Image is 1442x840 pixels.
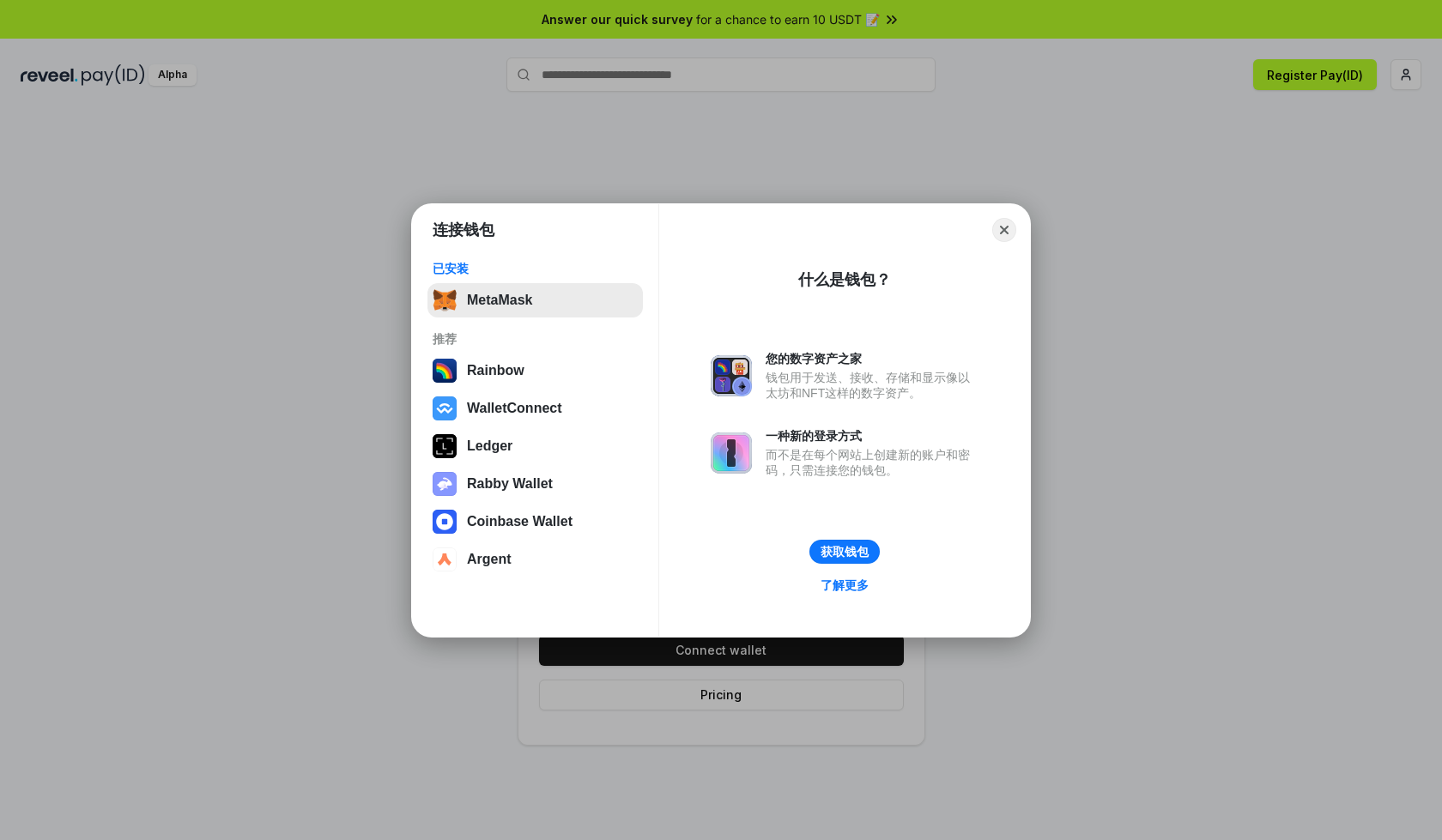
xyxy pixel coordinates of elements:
[711,432,752,474] img: svg+xml,%3Csvg%20xmlns%3D%22http%3A%2F%2Fwww.w3.org%2F2000%2Fsvg%22%20fill%3D%22none%22%20viewBox...
[467,293,532,308] div: MetaMask
[467,514,573,529] div: Coinbase Wallet
[433,359,457,383] img: svg+xml,%3Csvg%20width%3D%22120%22%20height%3D%22120%22%20viewBox%3D%220%200%20120%20120%22%20fil...
[433,261,638,276] div: 已安装
[427,391,643,426] button: WalletConnect
[821,577,869,593] div: 了解更多
[798,269,891,290] div: 什么是钱包？
[427,429,643,463] button: Ledger
[427,283,643,317] button: MetaMask
[766,370,978,401] div: 钱包用于发送、接收、存储和显示像以太坊和NFT这样的数字资产。
[810,574,879,596] a: 了解更多
[433,547,457,571] img: svg+xml,%3Csvg%20width%3D%2228%22%20height%3D%2228%22%20viewBox%3D%220%200%2028%2028%22%20fill%3D...
[766,447,978,478] div: 而不是在每个网站上创建新的账户和密码，只需连接您的钱包。
[809,540,880,564] button: 获取钱包
[711,355,752,396] img: svg+xml,%3Csvg%20xmlns%3D%22http%3A%2F%2Fwww.w3.org%2F2000%2Fsvg%22%20fill%3D%22none%22%20viewBox...
[433,510,457,534] img: svg+xml,%3Csvg%20width%3D%2228%22%20height%3D%2228%22%20viewBox%3D%220%200%2028%2028%22%20fill%3D...
[467,438,512,454] div: Ledger
[427,542,643,577] button: Argent
[433,434,457,458] img: svg+xml,%3Csvg%20xmlns%3D%22http%3A%2F%2Fwww.w3.org%2F2000%2Fsvg%22%20width%3D%2228%22%20height%3...
[766,428,978,444] div: 一种新的登录方式
[467,401,562,416] div: WalletConnect
[427,505,643,539] button: Coinbase Wallet
[992,218,1016,242] button: Close
[467,363,524,378] div: Rainbow
[821,544,869,559] div: 获取钱包
[427,467,643,501] button: Rabby Wallet
[433,288,457,312] img: svg+xml,%3Csvg%20fill%3D%22none%22%20height%3D%2233%22%20viewBox%3D%220%200%2035%2033%22%20width%...
[766,351,978,366] div: 您的数字资产之家
[433,220,494,240] h1: 连接钱包
[467,476,553,492] div: Rabby Wallet
[427,354,643,388] button: Rainbow
[433,396,457,420] img: svg+xml,%3Csvg%20width%3D%2228%22%20height%3D%2228%22%20viewBox%3D%220%200%2028%2028%22%20fill%3D...
[433,472,457,496] img: svg+xml,%3Csvg%20xmlns%3D%22http%3A%2F%2Fwww.w3.org%2F2000%2Fsvg%22%20fill%3D%22none%22%20viewBox...
[467,552,512,567] div: Argent
[433,331,638,347] div: 推荐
